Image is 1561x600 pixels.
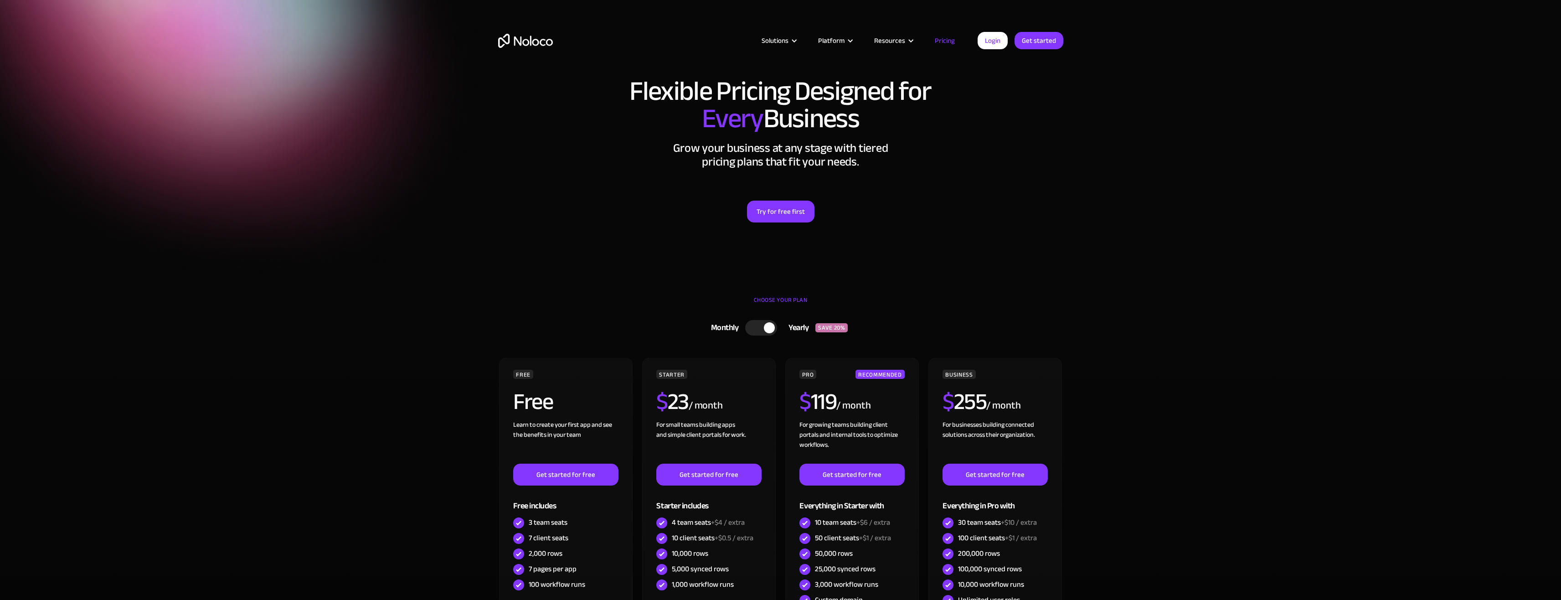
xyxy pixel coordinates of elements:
div: Everything in Pro with [943,486,1047,515]
h2: 23 [656,390,689,413]
div: Everything in Starter with [799,486,904,515]
a: Try for free first [747,201,814,222]
div: 10 client seats [672,533,753,543]
a: Get started for free [656,464,761,486]
a: Get started for free [513,464,618,486]
div: 50 client seats [815,533,891,543]
a: Pricing [923,35,966,47]
a: Get started for free [943,464,1047,486]
div: For businesses building connected solutions across their organization. ‍ [943,420,1047,464]
div: Platform [807,35,863,47]
a: Login [978,32,1008,49]
span: $ [943,380,954,423]
a: Get started for free [799,464,904,486]
h2: 119 [799,390,836,413]
div: 2,000 rows [529,548,562,559]
div: / month [986,398,1020,413]
h2: Grow your business at any stage with tiered pricing plans that fit your needs. [498,141,1063,169]
h2: Free [513,390,553,413]
span: +$1 / extra [1005,531,1037,545]
span: $ [799,380,811,423]
div: 50,000 rows [815,548,853,559]
div: Solutions [762,35,788,47]
div: Monthly [700,321,746,335]
div: Platform [818,35,845,47]
h1: Flexible Pricing Designed for Business [498,78,1063,132]
div: 200,000 rows [958,548,1000,559]
div: Resources [863,35,923,47]
div: 5,000 synced rows [672,564,729,574]
div: 4 team seats [672,517,745,528]
div: STARTER [656,370,687,379]
div: For growing teams building client portals and internal tools to optimize workflows. [799,420,904,464]
a: Get started [1015,32,1063,49]
div: 25,000 synced rows [815,564,876,574]
div: PRO [799,370,816,379]
div: 10 team seats [815,517,890,528]
span: +$6 / extra [856,516,890,529]
span: +$4 / extra [711,516,745,529]
span: +$0.5 / extra [715,531,753,545]
div: 7 pages per app [529,564,577,574]
div: Resources [874,35,905,47]
div: 7 client seats [529,533,568,543]
div: / month [689,398,723,413]
div: FREE [513,370,533,379]
span: +$10 / extra [1001,516,1037,529]
div: 1,000 workflow runs [672,579,734,590]
h2: 255 [943,390,986,413]
span: Every [702,93,763,144]
a: home [498,34,553,48]
div: / month [836,398,871,413]
div: RECOMMENDED [855,370,904,379]
div: Learn to create your first app and see the benefits in your team ‍ [513,420,618,464]
div: 30 team seats [958,517,1037,528]
span: +$1 / extra [859,531,891,545]
div: BUSINESS [943,370,975,379]
span: $ [656,380,668,423]
div: 100 client seats [958,533,1037,543]
div: Solutions [750,35,807,47]
div: Free includes [513,486,618,515]
div: Yearly [777,321,815,335]
div: 10,000 rows [672,548,708,559]
div: CHOOSE YOUR PLAN [498,293,1063,316]
div: 3,000 workflow runs [815,579,878,590]
div: 3 team seats [529,517,567,528]
div: 10,000 workflow runs [958,579,1024,590]
div: SAVE 20% [815,323,848,332]
div: For small teams building apps and simple client portals for work. ‍ [656,420,761,464]
div: Starter includes [656,486,761,515]
div: 100,000 synced rows [958,564,1022,574]
div: 100 workflow runs [529,579,585,590]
